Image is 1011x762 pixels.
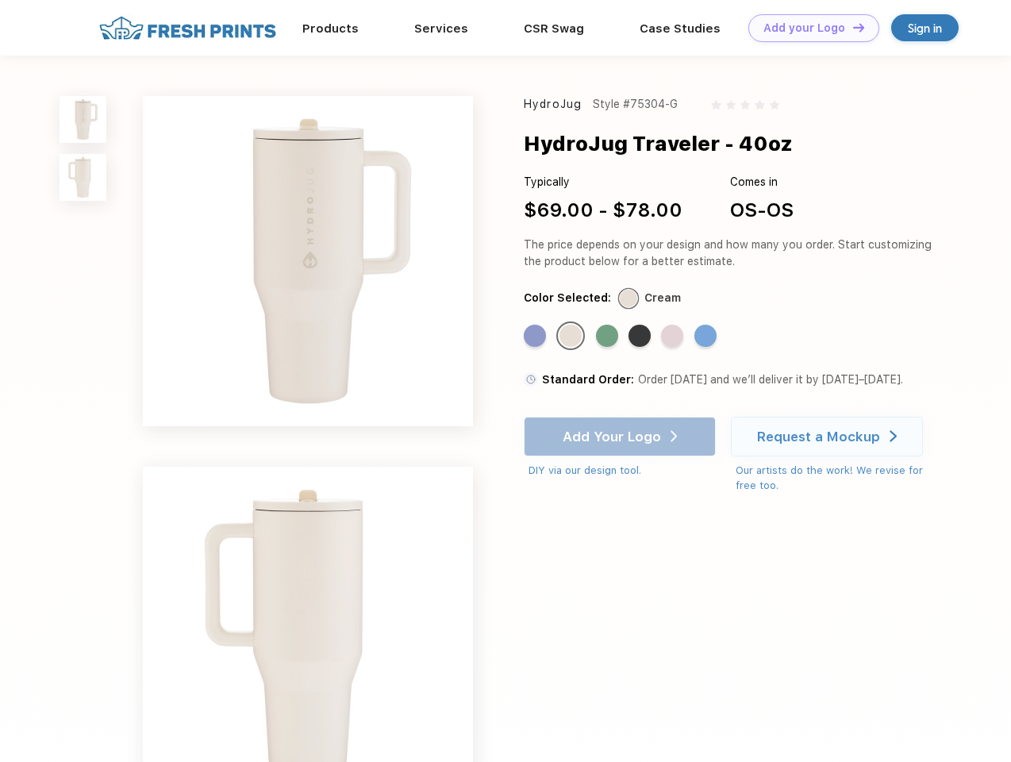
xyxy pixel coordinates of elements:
div: Peri [524,325,546,347]
div: Request a Mockup [757,429,880,444]
div: Sign in [908,19,942,37]
img: func=resize&h=100 [60,96,106,143]
div: $69.00 - $78.00 [524,196,682,225]
div: Pink Sand [661,325,683,347]
img: white arrow [890,430,897,442]
div: Typically [524,174,682,190]
div: Color Selected: [524,290,611,306]
div: Add your Logo [763,21,845,35]
img: gray_star.svg [711,100,721,110]
img: func=resize&h=640 [143,96,473,426]
div: Riptide [694,325,717,347]
span: Standard Order: [542,373,634,386]
div: Black [629,325,651,347]
div: HydroJug Traveler - 40oz [524,129,793,159]
img: gray_star.svg [740,100,750,110]
img: DT [853,23,864,32]
div: Our artists do the work! We revise for free too. [736,463,938,494]
div: Cream [644,290,681,306]
img: func=resize&h=100 [60,154,106,201]
span: Order [DATE] and we’ll deliver it by [DATE]–[DATE]. [638,373,903,386]
img: gray_star.svg [755,100,764,110]
img: fo%20logo%202.webp [94,14,281,42]
img: standard order [524,372,538,387]
a: Sign in [891,14,959,41]
div: OS-OS [730,196,794,225]
div: Comes in [730,174,794,190]
div: Sage [596,325,618,347]
div: HydroJug [524,96,582,113]
div: Style #75304-G [593,96,678,113]
div: DIY via our design tool. [529,463,716,479]
div: Cream [559,325,582,347]
img: gray_star.svg [770,100,779,110]
a: Products [302,21,359,36]
div: The price depends on your design and how many you order. Start customizing the product below for ... [524,237,938,270]
img: gray_star.svg [726,100,736,110]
